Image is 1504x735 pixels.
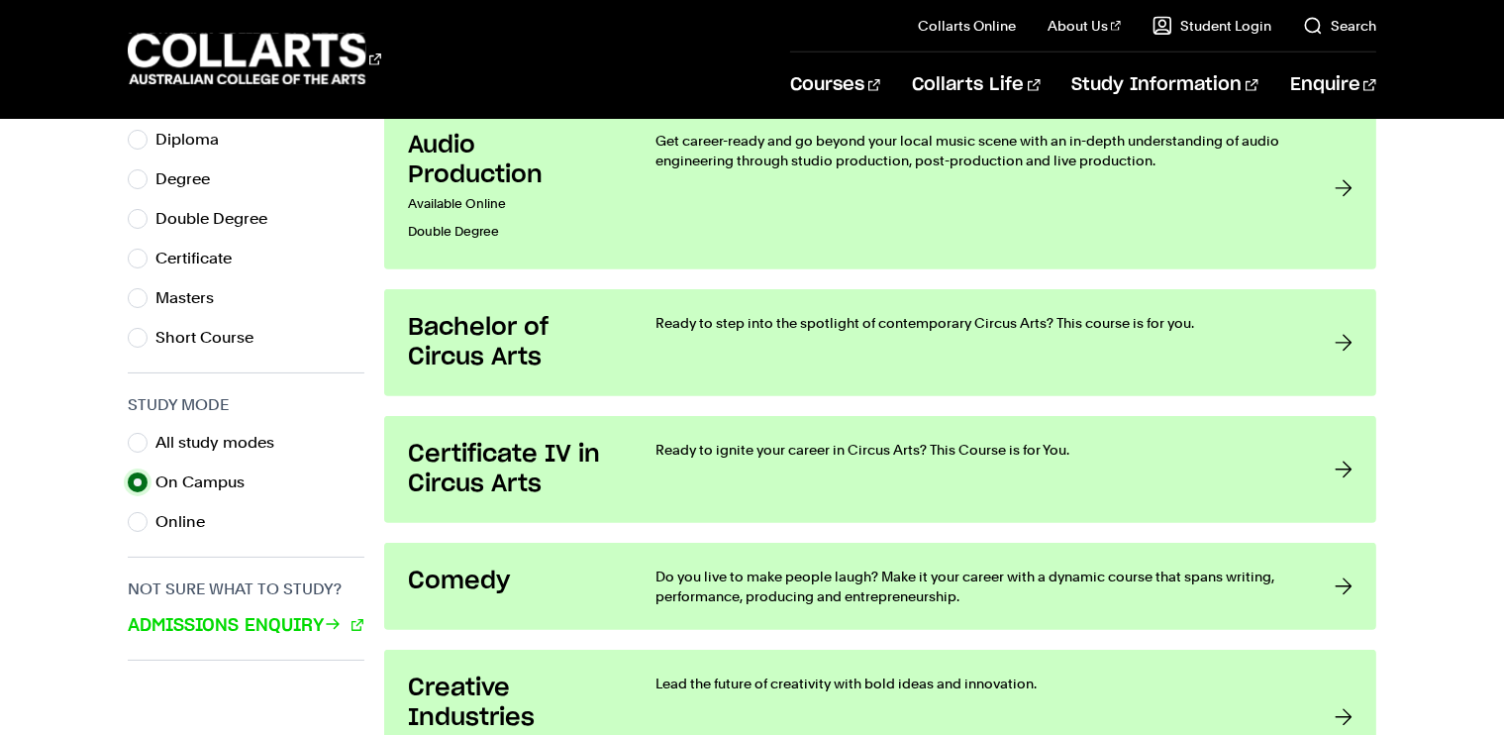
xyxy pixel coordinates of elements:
a: Certificate IV in Circus Arts Ready to ignite your career in Circus Arts? This Course is for You. [384,416,1376,523]
a: Study Information [1072,52,1258,118]
a: Admissions Enquiry [128,613,363,639]
label: Online [155,508,221,536]
p: Double Degree [408,218,616,246]
a: Collarts Life [912,52,1040,118]
h3: Audio Production [408,131,616,190]
label: Masters [155,284,230,312]
p: Do you live to make people laugh? Make it your career with a dynamic course that spans writing, p... [655,567,1295,606]
h3: Bachelor of Circus Arts [408,313,616,372]
label: Diploma [155,126,235,154]
h3: Comedy [408,567,616,596]
p: Ready to step into the spotlight of contemporary Circus Arts? This course is for you. [655,313,1295,333]
label: Certificate [155,245,248,272]
a: Search [1303,16,1376,36]
a: Comedy Do you live to make people laugh? Make it your career with a dynamic course that spans wri... [384,543,1376,630]
div: Go to homepage [128,31,381,87]
label: Degree [155,165,226,193]
a: Enquire [1290,52,1376,118]
a: Audio Production Available OnlineDouble Degree Get career-ready and go beyond your local music sc... [384,107,1376,269]
a: Collarts Online [918,16,1016,36]
p: Lead the future of creativity with bold ideas and innovation. [655,674,1295,693]
p: Get career-ready and go beyond your local music scene with an in-depth understanding of audio eng... [655,131,1295,170]
p: Ready to ignite your career in Circus Arts? This Course is for You. [655,440,1295,460]
h3: Study Mode [128,393,364,417]
a: Courses [790,52,880,118]
label: All study modes [155,429,290,457]
label: Short Course [155,324,269,352]
label: Double Degree [155,205,283,233]
a: Bachelor of Circus Arts Ready to step into the spotlight of contemporary Circus Arts? This course... [384,289,1376,396]
h3: Certificate IV in Circus Arts [408,440,616,499]
label: On Campus [155,469,260,496]
p: Available Online [408,190,616,218]
a: About Us [1048,16,1121,36]
h3: Not sure what to study? [128,577,364,601]
a: Student Login [1153,16,1271,36]
h3: Creative Industries [408,674,616,733]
